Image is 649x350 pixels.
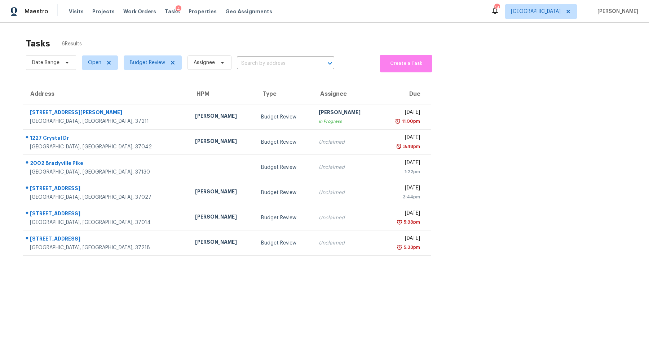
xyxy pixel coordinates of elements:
[261,164,308,171] div: Budget Review
[30,160,184,169] div: 2002 Bradyville Pike
[402,244,420,251] div: 5:33pm
[30,244,184,251] div: [GEOGRAPHIC_DATA], [GEOGRAPHIC_DATA], 37218
[395,118,401,125] img: Overdue Alarm Icon
[92,8,115,15] span: Projects
[195,213,250,222] div: [PERSON_NAME]
[319,139,373,146] div: Unclaimed
[25,8,48,15] span: Maestro
[32,59,59,66] span: Date Range
[380,55,432,72] button: Create a Task
[62,40,82,48] span: 6 Results
[385,168,420,175] div: 1:22pm
[511,8,561,15] span: [GEOGRAPHIC_DATA]
[30,143,184,151] div: [GEOGRAPHIC_DATA], [GEOGRAPHIC_DATA], 37042
[189,84,255,104] th: HPM
[165,9,180,14] span: Tasks
[225,8,272,15] span: Geo Assignments
[195,188,250,197] div: [PERSON_NAME]
[385,210,420,219] div: [DATE]
[494,4,499,12] div: 14
[385,235,420,244] div: [DATE]
[88,59,101,66] span: Open
[595,8,638,15] span: [PERSON_NAME]
[319,164,373,171] div: Unclaimed
[237,58,314,69] input: Search by address
[384,59,428,68] span: Create a Task
[30,185,184,194] div: [STREET_ADDRESS]
[396,143,402,150] img: Overdue Alarm Icon
[385,134,420,143] div: [DATE]
[379,84,431,104] th: Due
[261,239,308,247] div: Budget Review
[30,219,184,226] div: [GEOGRAPHIC_DATA], [GEOGRAPHIC_DATA], 37014
[30,118,184,125] div: [GEOGRAPHIC_DATA], [GEOGRAPHIC_DATA], 37211
[319,118,373,125] div: In Progress
[261,113,308,121] div: Budget Review
[130,59,165,66] span: Budget Review
[30,134,184,143] div: 1227 Crystal Dr
[195,138,250,147] div: [PERSON_NAME]
[261,189,308,196] div: Budget Review
[194,59,215,66] span: Assignee
[385,184,420,193] div: [DATE]
[255,84,313,104] th: Type
[189,8,217,15] span: Properties
[195,238,250,247] div: [PERSON_NAME]
[401,118,420,125] div: 11:00pm
[195,112,250,121] div: [PERSON_NAME]
[397,244,402,251] img: Overdue Alarm Icon
[23,84,189,104] th: Address
[325,58,335,68] button: Open
[402,219,420,226] div: 5:33pm
[385,109,420,118] div: [DATE]
[69,8,84,15] span: Visits
[319,214,373,221] div: Unclaimed
[30,210,184,219] div: [STREET_ADDRESS]
[385,159,420,168] div: [DATE]
[319,189,373,196] div: Unclaimed
[176,5,181,13] div: 4
[385,193,420,201] div: 3:44pm
[397,219,402,226] img: Overdue Alarm Icon
[26,40,50,47] h2: Tasks
[30,169,184,176] div: [GEOGRAPHIC_DATA], [GEOGRAPHIC_DATA], 37130
[123,8,156,15] span: Work Orders
[319,239,373,247] div: Unclaimed
[30,235,184,244] div: [STREET_ADDRESS]
[30,194,184,201] div: [GEOGRAPHIC_DATA], [GEOGRAPHIC_DATA], 37027
[30,109,184,118] div: [STREET_ADDRESS][PERSON_NAME]
[313,84,379,104] th: Assignee
[261,214,308,221] div: Budget Review
[402,143,420,150] div: 3:48pm
[261,139,308,146] div: Budget Review
[319,109,373,118] div: [PERSON_NAME]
